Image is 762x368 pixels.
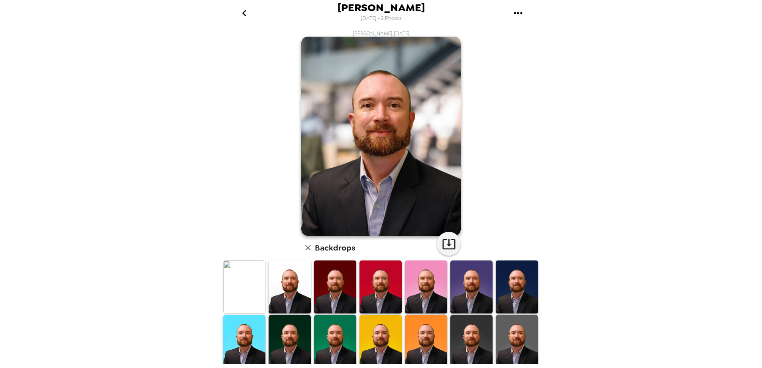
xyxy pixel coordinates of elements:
span: [DATE] • 2 Photos [361,13,402,24]
span: [PERSON_NAME] [338,2,425,13]
img: Original [223,260,265,313]
span: [PERSON_NAME] , [DATE] [353,30,410,37]
img: user [301,37,461,236]
h6: Backdrops [315,241,355,254]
